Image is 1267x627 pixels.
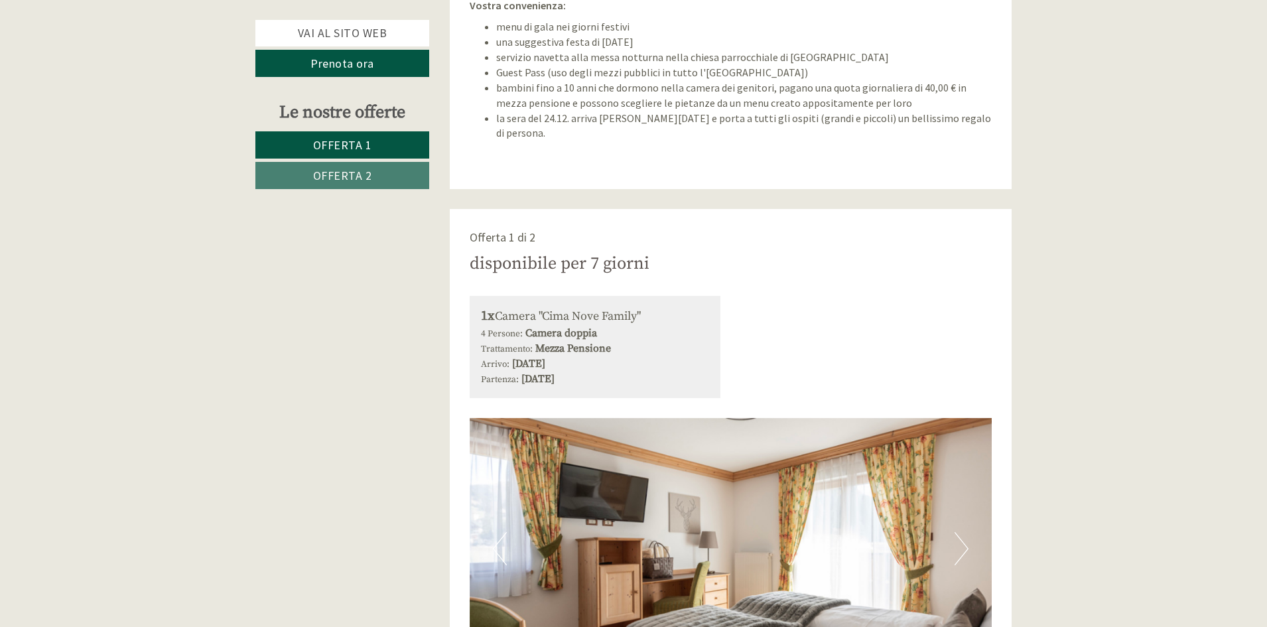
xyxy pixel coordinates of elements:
[481,308,495,324] b: 1x
[313,137,372,153] span: Offerta 1
[481,359,509,370] small: Arrivo:
[521,372,555,385] b: [DATE]
[481,328,523,340] small: 4 Persone:
[481,307,710,326] div: Camera "Cima Nove Family"
[496,111,992,141] li: la sera del 24.12. arriva [PERSON_NAME][DATE] e porta a tutti gli ospiti (grandi e piccoli) un be...
[496,19,992,35] li: menu di gala nei giorni festivi
[481,344,533,355] small: Trattamento:
[255,20,429,46] a: Vai al sito web
[496,35,992,50] li: una suggestiva festa di [DATE]
[255,100,429,125] div: Le nostre offerte
[470,230,535,245] span: Offerta 1 di 2
[493,532,507,565] button: Previous
[255,50,429,77] a: Prenota ora
[525,326,597,340] b: Camera doppia
[496,50,992,65] li: servizio navetta alla messa notturna nella chiesa parrocchiale di [GEOGRAPHIC_DATA]
[496,80,992,111] li: bambini fino a 10 anni che dormono nella camera dei genitori, pagano una quota giornaliera di 40,...
[496,65,992,80] li: Guest Pass (uso degli mezzi pubblici in tutto l'[GEOGRAPHIC_DATA])
[512,357,545,370] b: [DATE]
[470,251,649,276] div: disponibile per 7 giorni
[955,532,968,565] button: Next
[535,342,611,355] b: Mezza Pensione
[481,374,519,385] small: Partenza:
[313,168,372,183] span: Offerta 2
